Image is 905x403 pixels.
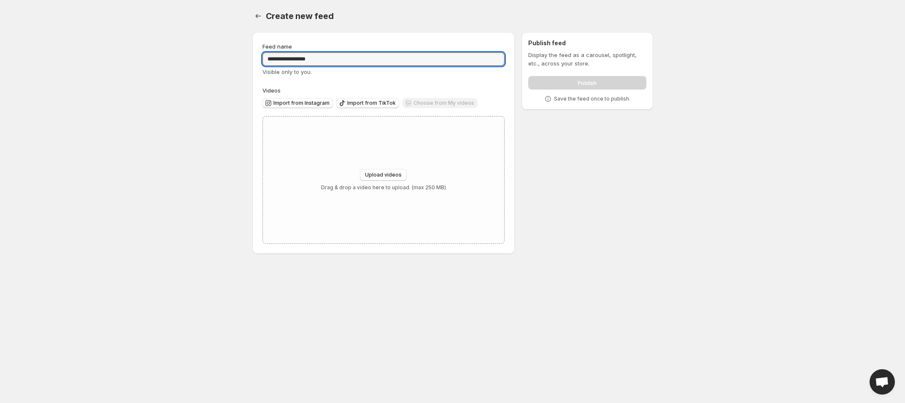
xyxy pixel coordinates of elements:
button: Import from TikTok [336,98,399,108]
button: Upload videos [360,169,407,181]
span: Feed name [262,43,292,50]
span: Videos [262,87,281,94]
span: Visible only to you. [262,68,312,75]
p: Display the feed as a carousel, spotlight, etc., across your store. [528,51,646,68]
span: Create new feed [266,11,334,21]
h2: Publish feed [528,39,646,47]
p: Save the feed once to publish. [554,95,630,102]
button: Settings [252,10,264,22]
button: Import from Instagram [262,98,333,108]
span: Import from Instagram [273,100,330,106]
span: Import from TikTok [347,100,396,106]
a: Open chat [870,369,895,395]
p: Drag & drop a video here to upload. (max 250 MB) [321,184,446,191]
span: Upload videos [365,172,402,178]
